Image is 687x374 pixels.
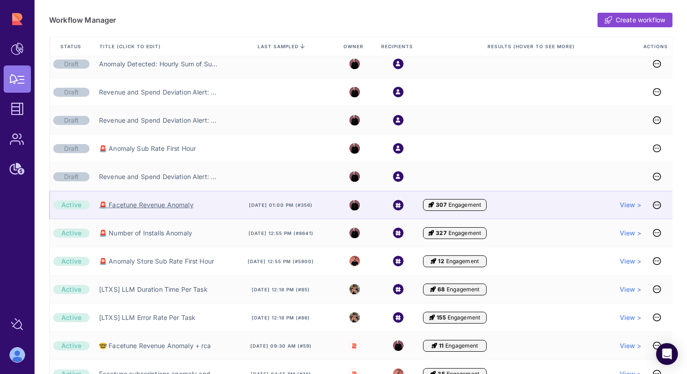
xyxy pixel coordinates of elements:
i: Engagement [429,314,435,321]
span: Status [60,43,83,50]
span: Engagement [446,258,479,265]
a: [LTXS] LLM Error Rate Per Task [99,313,195,322]
span: 68 [438,286,445,293]
span: 12 [438,258,444,265]
div: Draft [53,172,90,181]
div: Active [53,341,90,350]
img: 7163023886896_d54377a0b5a4c0832d0b_32.jpg [349,284,360,294]
a: 🚨 Facetune Revenue Anomaly [99,200,194,209]
a: 🤓 Facetune Revenue Anomaly + rca [99,341,211,350]
span: 155 [437,314,445,321]
div: Draft [53,144,90,153]
span: 307 [436,201,446,209]
img: Rupert [352,343,357,349]
span: Engagement [445,342,478,349]
i: Engagement [428,229,434,237]
img: 8425044972519_dc5fc051d0fdf5269ef6_32.jpg [349,112,360,129]
img: 7163023886896_d54377a0b5a4c0832d0b_32.jpg [349,312,360,323]
div: Active [53,257,90,266]
div: Active [53,229,90,238]
img: account-photo [10,348,25,362]
img: 8425044972519_dc5fc051d0fdf5269ef6_32.jpg [349,224,360,241]
span: last sampled [258,44,299,49]
span: [DATE] 12:55 pm (#5900) [248,258,314,264]
a: View > [620,229,642,238]
i: Engagement [432,342,437,349]
span: Engagement [448,314,480,321]
div: Active [53,313,90,322]
span: Create workflow [616,15,665,25]
span: [DATE] 09:30 am (#59) [250,343,312,349]
div: Active [53,200,90,209]
a: 🚨 Number of Installs Anomaly [99,229,192,238]
span: 11 [439,342,443,349]
i: Engagement [431,258,436,265]
span: [DATE] 12:18 pm (#85) [252,286,310,293]
a: Revenue and Spend Deviation Alert: Significant Deviation Detected [99,172,219,181]
span: Actions [643,43,670,50]
a: Revenue and Spend Deviation Alert: Significant Deviation Detected [99,116,219,125]
a: 🚨 Anomaly Sub Rate First Hour [99,144,196,153]
img: 8425044972519_dc5fc051d0fdf5269ef6_32.jpg [393,337,403,354]
a: View > [620,285,642,294]
span: 327 [436,229,446,237]
div: Draft [53,88,90,97]
span: Recipients [381,43,415,50]
img: 8425044972519_dc5fc051d0fdf5269ef6_32.jpg [349,55,360,72]
a: 🚨 Anomaly Store Sub Rate First Hour [99,257,214,266]
img: 8425044972519_dc5fc051d0fdf5269ef6_32.jpg [349,197,360,214]
span: [DATE] 12:55 pm (#8641) [249,230,314,236]
img: 8425044972519_dc5fc051d0fdf5269ef6_32.jpg [349,84,360,100]
h1: Workflow Manager [49,15,116,25]
div: Active [53,285,90,294]
a: Revenue and Spend Deviation Alert: Significant Deviation Detected [99,88,219,97]
div: Open Intercom Messenger [656,343,678,365]
a: Anomaly Detected: Hourly Sum of Subscribers in the [GEOGRAPHIC_DATA] [99,60,219,69]
span: Title (click to edit) [100,43,163,50]
i: Engagement [430,286,436,293]
img: 8425044972519_dc5fc051d0fdf5269ef6_32.jpg [349,168,360,185]
img: 8425044972519_dc5fc051d0fdf5269ef6_32.jpg [349,140,360,157]
span: [DATE] 12:18 pm (#86) [252,314,310,321]
span: Engagement [447,286,479,293]
span: Engagement [448,229,481,237]
span: Results (Hover to see more) [488,43,577,50]
a: View > [620,313,642,322]
div: Draft [53,60,90,69]
a: [LTXS] LLM Duration Time Per Task [99,285,208,294]
span: Owner [343,43,365,50]
a: View > [620,341,642,350]
a: View > [620,257,642,266]
div: Draft [53,116,90,125]
a: View > [620,200,642,209]
span: [DATE] 01:00 pm (#356) [249,202,313,208]
i: Engagement [428,201,434,209]
span: Engagement [448,201,481,209]
img: 4980657904290_5912bf1a39ea23fc37a5_32.png [349,256,360,266]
